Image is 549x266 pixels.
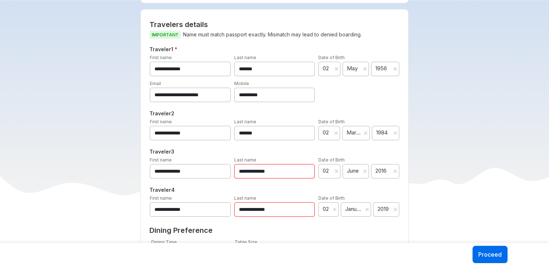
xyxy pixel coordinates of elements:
label: Date of Birth [318,55,345,60]
svg: close [334,67,339,71]
button: Clear [334,129,338,137]
button: Clear [363,168,367,175]
h2: Dining Preference [149,226,400,235]
button: Clear [363,65,367,72]
span: IMPORTANT [149,31,181,39]
svg: close [363,131,368,135]
svg: close [363,67,367,71]
span: 02 [323,167,332,174]
span: May [347,65,360,72]
span: 2019 [378,205,391,213]
svg: close [393,67,397,71]
svg: close [334,131,338,135]
label: Table Size [235,239,257,245]
svg: close [365,207,369,212]
span: March [347,129,361,136]
span: January [345,205,362,213]
button: Clear [334,65,339,72]
label: First name [150,55,172,60]
p: Name must match passport exactly. Mismatch may lead to denied boarding. [149,30,400,39]
button: Clear [393,168,397,175]
label: First name [150,157,172,163]
h5: Traveler 3 [148,147,401,156]
span: 02 [323,65,332,72]
button: Clear [363,129,368,137]
button: Proceed [472,246,507,263]
svg: close [334,169,339,173]
span: 1984 [376,129,391,136]
label: Last name [234,157,256,163]
label: First name [150,119,172,124]
button: Clear [393,65,397,72]
label: Last name [234,195,256,201]
svg: close [393,169,397,173]
button: Clear [393,129,397,137]
label: Mobile [234,81,249,86]
label: Date of Birth [318,195,345,201]
span: 02 [323,205,331,213]
svg: close [332,207,337,212]
h5: Traveler 2 [148,109,401,118]
label: Date of Birth [318,157,345,163]
button: Clear [332,206,337,213]
label: Date of Birth [318,119,345,124]
svg: close [393,131,397,135]
label: Dining Time [151,239,177,245]
h5: Traveler 1 [148,45,401,54]
span: 1956 [375,65,391,72]
label: First name [150,195,172,201]
label: Last name [234,119,256,124]
svg: close [393,207,397,212]
button: Clear [334,168,339,175]
label: Last name [234,55,256,60]
h5: Traveler 4 [148,186,401,194]
h2: Travelers details [149,20,400,29]
span: 2016 [375,167,391,174]
button: Clear [365,206,369,213]
span: 02 [323,129,332,136]
svg: close [363,169,367,173]
span: June [347,167,360,174]
label: Email [150,81,161,86]
button: Clear [393,206,397,213]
